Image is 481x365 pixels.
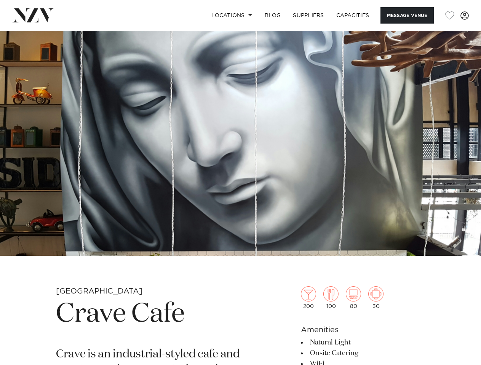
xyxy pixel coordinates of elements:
[380,7,434,24] button: Message Venue
[301,286,316,302] img: cocktail.png
[301,286,316,309] div: 200
[368,286,384,309] div: 30
[12,8,54,22] img: nzv-logo.png
[301,337,425,348] li: Natural Light
[346,286,361,309] div: 80
[323,286,339,302] img: dining.png
[330,7,376,24] a: Capacities
[56,287,142,295] small: [GEOGRAPHIC_DATA]
[205,7,259,24] a: Locations
[301,324,425,336] h6: Amenities
[301,348,425,359] li: Onsite Catering
[323,286,339,309] div: 100
[368,286,384,302] img: meeting.png
[287,7,330,24] a: SUPPLIERS
[346,286,361,302] img: theatre.png
[259,7,287,24] a: BLOG
[56,297,247,332] h1: Crave Cafe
